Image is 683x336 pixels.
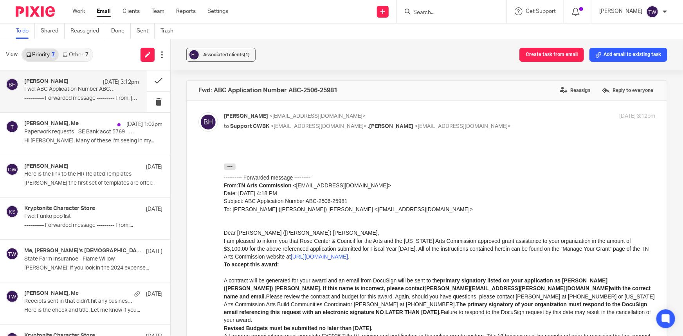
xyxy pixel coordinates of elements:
[24,163,68,170] h4: [PERSON_NAME]
[24,129,135,135] p: Paperwork requests - SE Bank acct 5769 - Riverside Coffee
[24,265,162,271] p: [PERSON_NAME]: If you look in the 2024 expense...
[59,49,92,61] a: Other7
[146,290,162,298] p: [DATE]
[85,52,88,57] div: 7
[69,35,168,41] span: < >
[146,163,162,171] p: [DATE]
[203,52,250,57] span: Associated clients
[50,288,186,295] a: [DOMAIN_NAME][EMAIL_ADDRESS][DOMAIN_NAME]
[117,233,177,239] a: [URL][DOMAIN_NAME]
[201,138,386,144] a: [PERSON_NAME][EMAIL_ADDRESS][PERSON_NAME][DOMAIN_NAME]
[126,120,162,128] p: [DATE] 1:02pm
[6,120,18,133] img: svg%3E
[24,248,142,254] h4: Me, [PERSON_NAME]'s [DEMOGRAPHIC_DATA]
[413,9,483,16] input: Search
[72,7,85,15] a: Work
[146,205,162,213] p: [DATE]
[519,48,584,62] button: Create task from email
[14,35,68,41] strong: TN Arts Commission
[24,307,162,314] p: Here is the check and title. Let me know if you...
[72,35,164,41] a: [EMAIL_ADDRESS][DOMAIN_NAME]
[154,59,246,65] a: [EMAIL_ADDRESS][DOMAIN_NAME]
[24,171,135,178] p: Here is the link to the HR Related Templates
[646,5,659,18] img: svg%3E
[6,50,18,59] span: View
[123,7,140,15] a: Clients
[24,256,135,262] p: State Farm Insurance - Flame Willow
[558,84,592,96] label: Reassign
[24,78,68,85] h4: [PERSON_NAME]
[599,7,642,15] p: [PERSON_NAME]
[70,23,105,39] a: Reassigned
[16,23,35,39] a: To do
[24,86,116,93] p: Fwd: ABC Application Number ABC-2506-25981
[146,248,162,255] p: [DATE]
[160,23,179,39] a: Trash
[6,78,18,91] img: svg%3E
[24,213,135,220] p: Fwd: Funko pop list
[269,113,366,119] span: <[EMAIL_ADDRESS][DOMAIN_NAME]>
[137,23,155,39] a: Sent
[24,180,162,187] p: [PERSON_NAME] the first set of templates are offer...
[6,290,18,303] img: svg%3E
[24,95,139,102] p: ---------- Forwarded message --------- From: [GEOGRAPHIC_DATA]...
[198,112,218,132] img: svg%3E
[368,124,369,129] span: ,
[24,205,95,212] h4: Kryptonite Character Store
[103,78,139,86] p: [DATE] 3:12pm
[198,86,337,94] h4: Fwd: ABC Application Number ABC-2506-25981
[24,298,135,305] p: Receipts sent in that didn't hit any business accounts
[186,48,256,62] button: Associated clients(1)
[600,84,655,96] label: Reply to everyone
[224,124,229,129] span: to
[59,209,117,216] a: [URL][DOMAIN_NAME]
[369,124,413,129] span: [PERSON_NAME]
[188,49,200,61] img: svg%3E
[6,163,18,176] img: svg%3E
[6,248,18,260] img: svg%3E
[176,7,196,15] a: Reports
[230,124,269,129] span: Support CWBK
[207,7,228,15] a: Settings
[67,106,124,112] a: [URL][DOMAIN_NAME]
[16,6,55,17] img: Pixie
[22,49,59,61] a: Priority7
[244,52,250,57] span: (1)
[589,48,667,62] button: Add email to existing task
[151,7,164,15] a: Team
[6,205,18,218] img: svg%3E
[97,7,111,15] a: Email
[270,124,367,129] span: <[EMAIL_ADDRESS][DOMAIN_NAME]>
[224,113,268,119] span: [PERSON_NAME]
[24,290,79,297] h4: [PERSON_NAME], Me
[24,138,162,144] p: Hi [PERSON_NAME], Many of these I'm seeing in my...
[619,112,655,120] p: [DATE] 3:12pm
[24,120,79,127] h4: [PERSON_NAME], Me
[414,124,511,129] span: <[EMAIL_ADDRESS][DOMAIN_NAME]>
[41,23,65,39] a: Shared
[24,222,162,229] p: ---------- Forwarded message --------- From:...
[526,9,556,14] span: Get Support
[111,23,131,39] a: Done
[52,52,55,57] div: 7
